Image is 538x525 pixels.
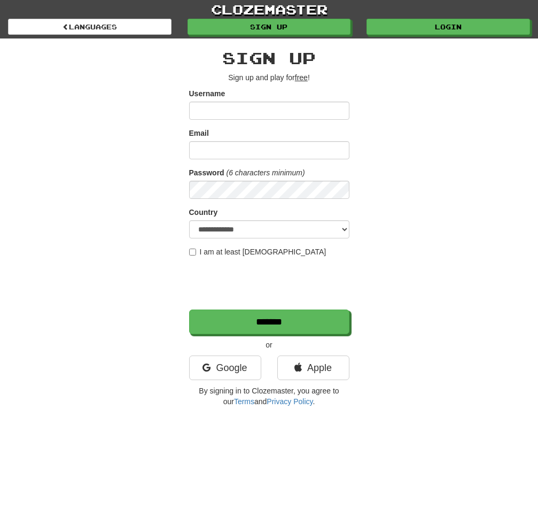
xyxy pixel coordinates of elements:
p: or [189,339,349,350]
a: Google [189,356,261,380]
label: Email [189,128,209,138]
label: Username [189,88,225,99]
label: I am at least [DEMOGRAPHIC_DATA] [189,246,326,257]
h2: Sign up [189,49,349,67]
u: free [295,73,308,82]
label: Country [189,207,218,218]
p: By signing in to Clozemaster, you agree to our and . [189,385,349,407]
a: Terms [234,397,254,406]
a: Apple [277,356,349,380]
a: Login [367,19,530,35]
a: Privacy Policy [267,397,313,406]
a: Sign up [188,19,351,35]
em: (6 characters minimum) [227,168,305,177]
a: Languages [8,19,171,35]
label: Password [189,167,224,178]
p: Sign up and play for ! [189,72,349,83]
input: I am at least [DEMOGRAPHIC_DATA] [189,249,196,256]
iframe: reCAPTCHA [189,262,352,304]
